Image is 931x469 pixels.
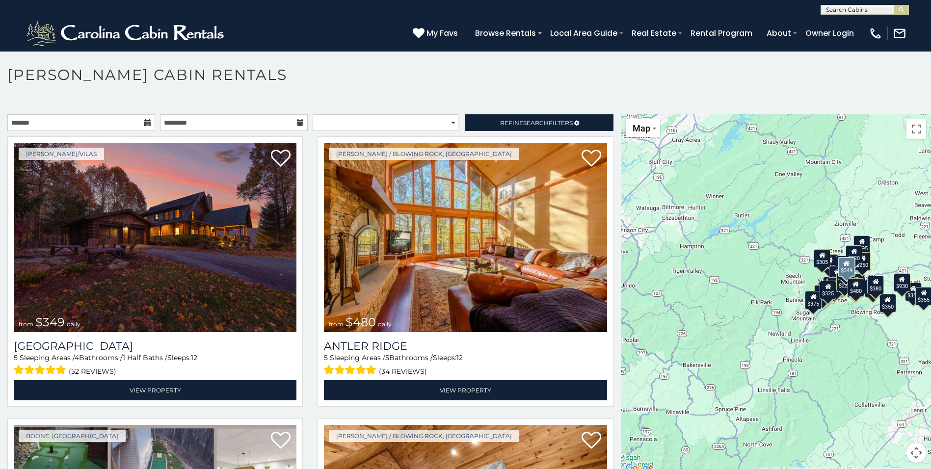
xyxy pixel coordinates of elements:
[846,245,862,264] div: $320
[627,25,681,42] a: Real Estate
[854,252,871,271] div: $250
[893,26,906,40] img: mail-regular-white.png
[14,353,18,362] span: 5
[426,27,458,39] span: My Favs
[905,283,922,301] div: $355
[19,320,33,328] span: from
[865,279,881,298] div: $695
[869,26,882,40] img: phone-regular-white.png
[14,143,296,332] a: Diamond Creek Lodge from $349 daily
[456,353,463,362] span: 12
[805,291,822,310] div: $375
[324,143,607,332] img: Antler Ridge
[523,119,549,127] span: Search
[582,149,601,169] a: Add to favorites
[191,353,197,362] span: 12
[324,353,328,362] span: 5
[25,19,228,48] img: White-1-2.png
[470,25,541,42] a: Browse Rentals
[626,119,660,137] button: Change map style
[69,365,116,378] span: (52 reviews)
[329,430,519,442] a: [PERSON_NAME] / Blowing Rock, [GEOGRAPHIC_DATA]
[827,277,844,296] div: $395
[324,339,607,353] a: Antler Ridge
[14,143,296,332] img: Diamond Creek Lodge
[545,25,622,42] a: Local Area Guide
[500,119,573,127] span: Refine Filters
[820,281,836,299] div: $325
[329,320,344,328] span: from
[14,339,296,353] h3: Diamond Creek Lodge
[19,148,104,160] a: [PERSON_NAME]/Vilas
[633,123,650,133] span: Map
[465,114,613,131] a: RefineSearchFilters
[836,273,853,291] div: $225
[847,278,864,297] div: $480
[867,276,884,294] div: $380
[67,320,80,328] span: daily
[14,380,296,400] a: View Property
[762,25,796,42] a: About
[123,353,167,362] span: 1 Half Baths /
[894,273,910,292] div: $930
[329,148,519,160] a: [PERSON_NAME] / Blowing Rock, [GEOGRAPHIC_DATA]
[906,119,926,139] button: Toggle fullscreen view
[686,25,757,42] a: Rental Program
[413,27,460,40] a: My Favs
[14,353,296,378] div: Sleeping Areas / Bathrooms / Sleeps:
[906,443,926,463] button: Map camera controls
[379,365,427,378] span: (34 reviews)
[35,315,65,329] span: $349
[378,320,392,328] span: daily
[838,257,855,277] div: $349
[848,274,864,292] div: $395
[800,25,859,42] a: Owner Login
[19,430,126,442] a: Boone, [GEOGRAPHIC_DATA]
[385,353,389,362] span: 5
[853,235,870,254] div: $525
[324,143,607,332] a: Antler Ridge from $480 daily
[346,315,376,329] span: $480
[814,249,830,268] div: $305
[14,339,296,353] a: [GEOGRAPHIC_DATA]
[75,353,79,362] span: 4
[271,431,291,451] a: Add to favorites
[324,353,607,378] div: Sleeping Areas / Bathrooms / Sleeps:
[582,431,601,451] a: Add to favorites
[829,266,846,285] div: $410
[879,294,896,313] div: $350
[836,256,852,274] div: $565
[324,380,607,400] a: View Property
